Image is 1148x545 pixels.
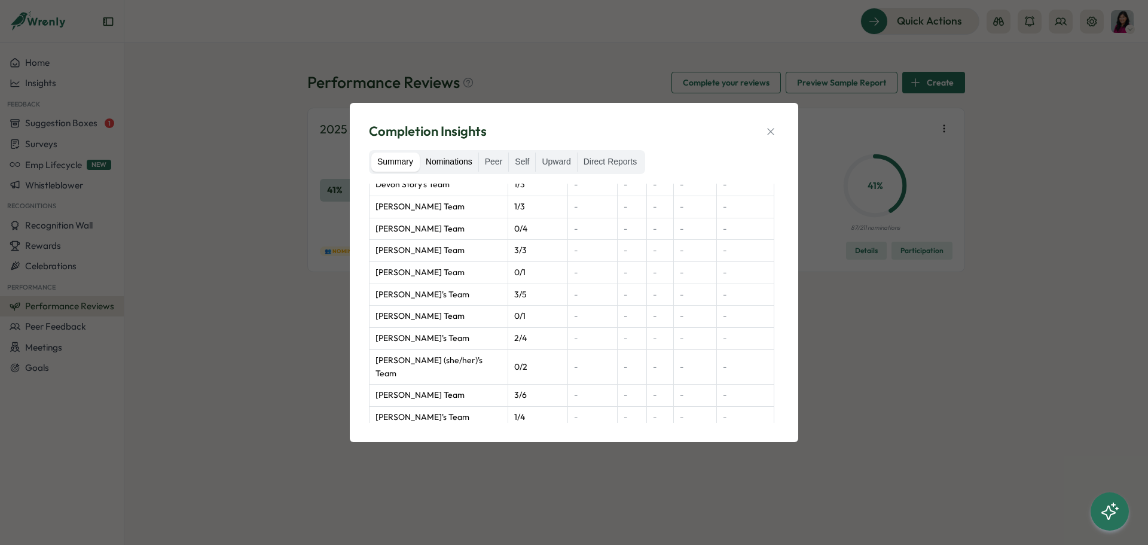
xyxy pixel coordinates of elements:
[673,406,716,428] td: -
[508,406,567,428] td: 1 / 4
[370,240,508,262] td: [PERSON_NAME] Team
[673,196,716,218] td: -
[617,306,646,328] td: -
[646,218,673,240] td: -
[508,174,567,196] td: 1 / 3
[508,349,567,384] td: 0 / 2
[646,262,673,284] td: -
[567,306,617,328] td: -
[536,153,576,172] label: Upward
[617,284,646,306] td: -
[567,262,617,284] td: -
[617,406,646,428] td: -
[370,284,508,306] td: [PERSON_NAME]'s Team
[646,306,673,328] td: -
[673,240,716,262] td: -
[370,306,508,328] td: [PERSON_NAME] Team
[617,262,646,284] td: -
[567,218,617,240] td: -
[567,284,617,306] td: -
[479,153,509,172] label: Peer
[617,218,646,240] td: -
[716,174,774,196] td: -
[673,284,716,306] td: -
[370,174,508,196] td: Devon Story's Team
[370,262,508,284] td: [PERSON_NAME] Team
[716,218,774,240] td: -
[673,328,716,350] td: -
[716,240,774,262] td: -
[370,196,508,218] td: [PERSON_NAME] Team
[509,153,535,172] label: Self
[617,328,646,350] td: -
[673,385,716,407] td: -
[567,328,617,350] td: -
[673,262,716,284] td: -
[646,328,673,350] td: -
[369,122,487,141] span: Completion Insights
[716,284,774,306] td: -
[508,218,567,240] td: 0 / 4
[370,218,508,240] td: [PERSON_NAME] Team
[646,196,673,218] td: -
[716,262,774,284] td: -
[617,385,646,407] td: -
[567,174,617,196] td: -
[617,240,646,262] td: -
[508,306,567,328] td: 0 / 1
[646,406,673,428] td: -
[370,328,508,350] td: [PERSON_NAME]'s Team
[567,349,617,384] td: -
[716,306,774,328] td: -
[646,284,673,306] td: -
[370,385,508,407] td: [PERSON_NAME] Team
[617,174,646,196] td: -
[567,240,617,262] td: -
[646,240,673,262] td: -
[508,196,567,218] td: 1 / 3
[716,328,774,350] td: -
[508,240,567,262] td: 3 / 3
[578,153,643,172] label: Direct Reports
[716,196,774,218] td: -
[646,174,673,196] td: -
[508,328,567,350] td: 2 / 4
[567,196,617,218] td: -
[646,385,673,407] td: -
[646,349,673,384] td: -
[673,174,716,196] td: -
[716,349,774,384] td: -
[567,385,617,407] td: -
[716,406,774,428] td: -
[716,385,774,407] td: -
[420,153,478,172] label: Nominations
[673,218,716,240] td: -
[508,262,567,284] td: 0 / 1
[617,196,646,218] td: -
[673,306,716,328] td: -
[370,349,508,384] td: [PERSON_NAME] (she/her)'s Team
[673,349,716,384] td: -
[370,406,508,428] td: [PERSON_NAME]'s Team
[508,284,567,306] td: 3 / 5
[508,385,567,407] td: 3 / 6
[371,153,419,172] label: Summary
[567,406,617,428] td: -
[617,349,646,384] td: -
